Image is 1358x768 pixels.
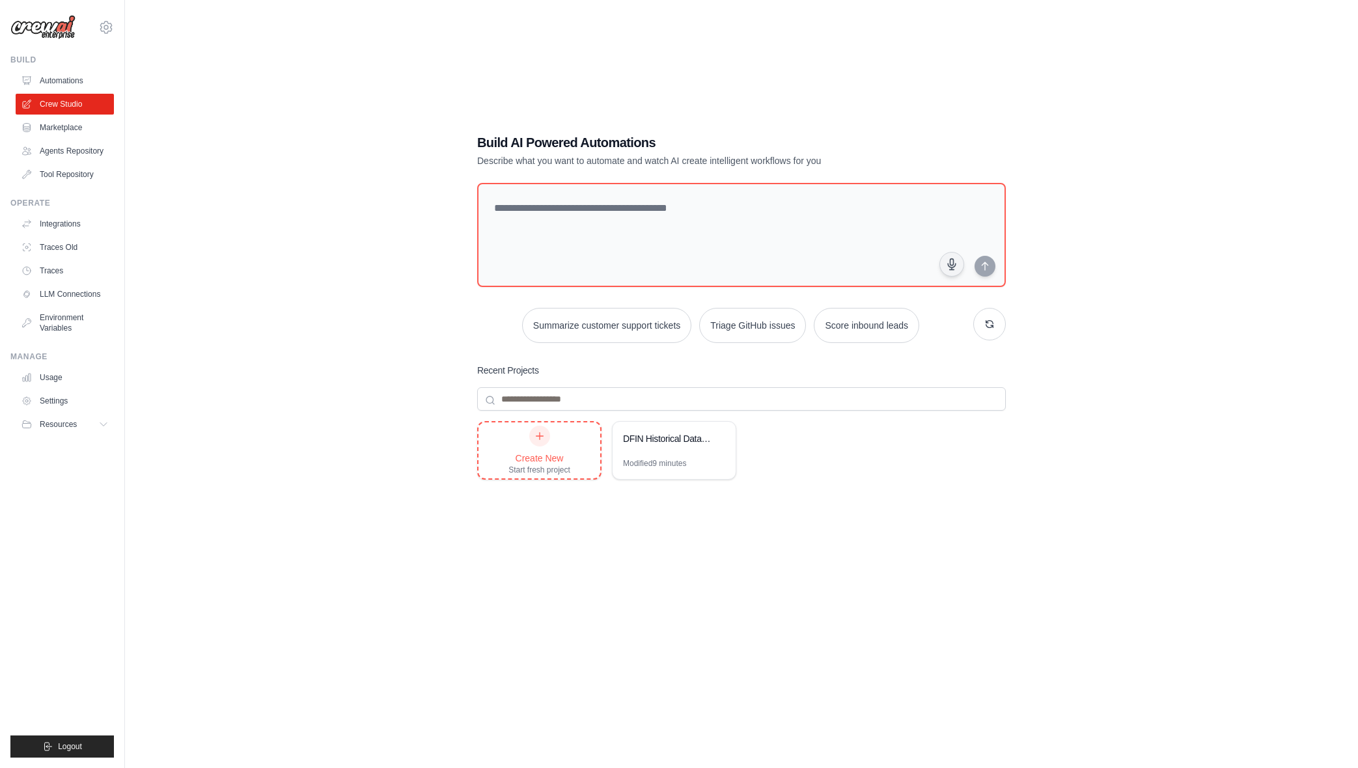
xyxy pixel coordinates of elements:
div: Build [10,55,114,65]
a: Traces [16,260,114,281]
a: Traces Old [16,237,114,258]
a: Settings [16,391,114,411]
button: Resources [16,414,114,435]
a: Automations [16,70,114,91]
a: Marketplace [16,117,114,138]
span: Logout [58,741,82,752]
button: Click to speak your automation idea [939,252,964,277]
a: Agents Repository [16,141,114,161]
div: Modified 9 minutes [623,458,686,469]
button: Triage GitHub issues [699,308,806,343]
a: Usage [16,367,114,388]
h1: Build AI Powered Automations [477,133,915,152]
button: Logout [10,735,114,758]
button: Get new suggestions [973,308,1006,340]
a: Integrations [16,213,114,234]
div: Operate [10,198,114,208]
a: Crew Studio [16,94,114,115]
iframe: Chat Widget [1293,706,1358,768]
button: Summarize customer support tickets [522,308,691,343]
p: Describe what you want to automate and watch AI create intelligent workflows for you [477,154,915,167]
a: LLM Connections [16,284,114,305]
button: Score inbound leads [814,308,919,343]
h3: Recent Projects [477,364,539,377]
img: Logo [10,15,76,40]
span: Resources [40,419,77,430]
a: Environment Variables [16,307,114,338]
div: DFIN Historical Data Update Workflow - Complete System [623,432,712,445]
div: Start fresh project [508,465,570,475]
div: Create New [508,452,570,465]
div: Manage [10,351,114,362]
a: Tool Repository [16,164,114,185]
